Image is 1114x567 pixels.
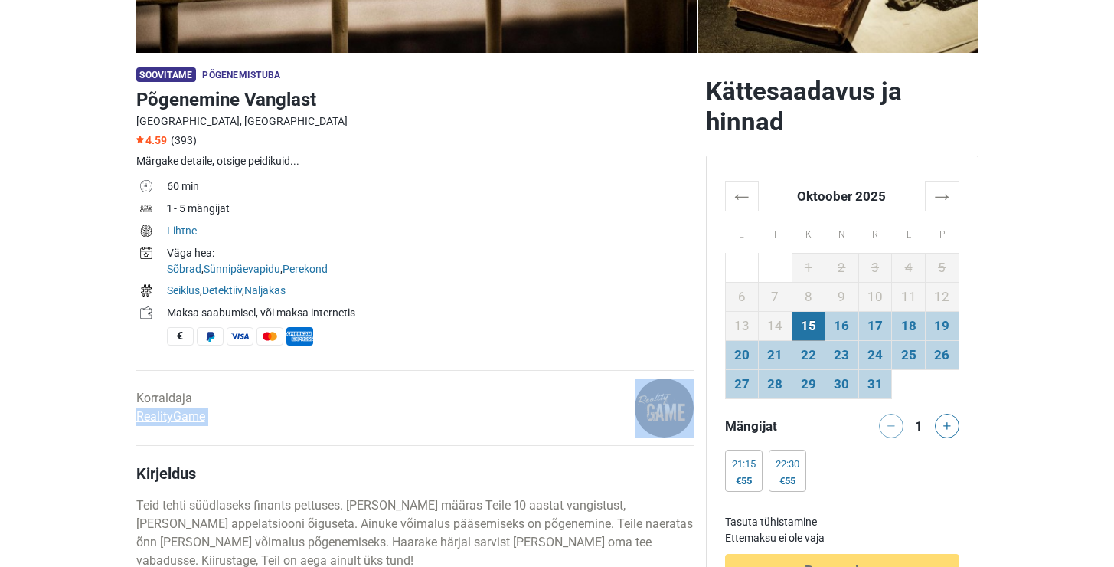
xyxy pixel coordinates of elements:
[725,311,759,340] td: 13
[892,340,926,369] td: 25
[202,284,242,297] a: Detektiiv
[167,284,200,297] a: Seiklus
[725,514,959,530] td: Tasuta tühistamine
[167,263,201,275] a: Sõbrad
[925,311,959,340] td: 19
[136,113,694,129] div: [GEOGRAPHIC_DATA], [GEOGRAPHIC_DATA]
[725,282,759,311] td: 6
[776,475,799,487] div: €55
[858,253,892,282] td: 3
[825,253,859,282] td: 2
[136,134,167,146] span: 4.59
[858,282,892,311] td: 10
[171,134,197,146] span: (393)
[167,244,694,281] td: , ,
[825,282,859,311] td: 9
[825,340,859,369] td: 23
[858,340,892,369] td: 24
[256,327,283,346] span: MasterCard
[892,253,926,282] td: 4
[925,253,959,282] td: 5
[792,253,825,282] td: 1
[635,379,694,438] img: d6baf65e0b240ce1l.png
[725,530,959,546] td: Ettemaksu ei ole vaja
[283,263,328,275] a: Perekond
[925,282,959,311] td: 12
[227,327,253,346] span: Visa
[719,414,842,438] div: Mängijat
[136,389,205,426] div: Korraldaja
[167,177,694,199] td: 60 min
[825,369,859,398] td: 30
[892,311,926,340] td: 18
[136,153,694,169] div: Märgake detaile, otsige peidikuid...
[167,225,197,237] a: Lihtne
[167,199,694,221] td: 1 - 5 mängijat
[197,327,224,346] span: PayPal
[892,211,926,253] th: L
[792,211,825,253] th: K
[892,282,926,311] td: 11
[776,458,799,470] div: 22:30
[759,282,792,311] td: 7
[825,311,859,340] td: 16
[136,136,144,143] img: Star
[167,245,694,261] div: Väga hea:
[725,211,759,253] th: E
[204,263,280,275] a: Sünnipäevapidu
[910,414,928,435] div: 1
[792,340,825,369] td: 22
[792,311,825,340] td: 15
[825,211,859,253] th: N
[202,70,280,80] span: Põgenemistuba
[792,282,825,311] td: 8
[759,181,926,211] th: Oktoober 2025
[925,340,959,369] td: 26
[167,327,194,346] span: Sularaha
[725,181,759,211] th: ←
[925,181,959,211] th: →
[858,311,892,340] td: 17
[759,211,792,253] th: T
[759,340,792,369] td: 21
[244,284,286,297] a: Naljakas
[706,76,978,137] h2: Kättesaadavus ja hinnad
[858,369,892,398] td: 31
[732,475,756,487] div: €55
[725,340,759,369] td: 20
[759,311,792,340] td: 14
[167,305,694,321] div: Maksa saabumisel, või maksa internetis
[858,211,892,253] th: R
[759,369,792,398] td: 28
[286,327,313,346] span: American Express
[136,86,694,113] h1: Põgenemine Vanglast
[732,458,756,470] div: 21:15
[136,464,694,483] h4: Kirjeldus
[925,211,959,253] th: P
[167,281,694,303] td: , ,
[136,409,205,424] a: RealityGame
[792,369,825,398] td: 29
[136,67,197,82] span: Soovitame
[725,369,759,398] td: 27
